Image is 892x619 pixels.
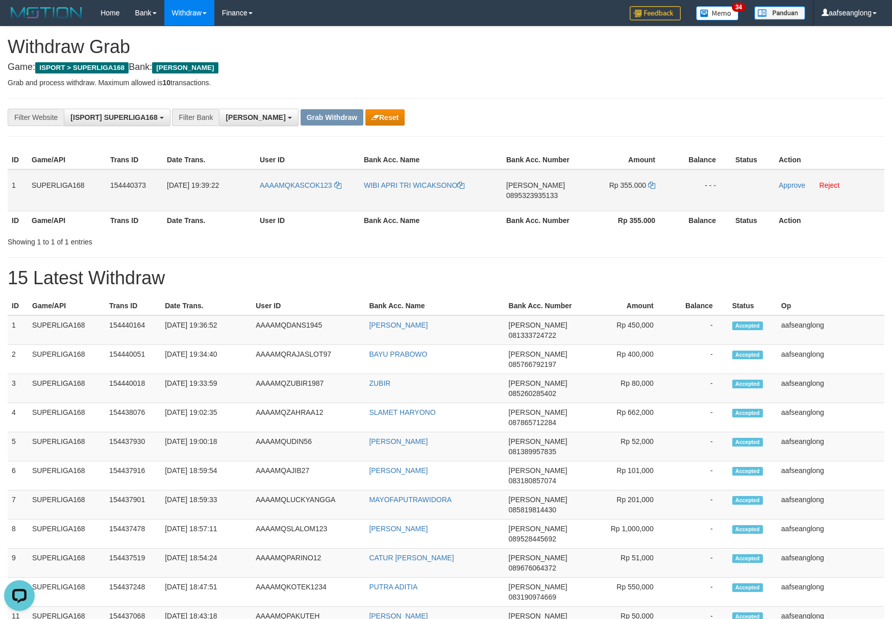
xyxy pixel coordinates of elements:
td: Rp 400,000 [580,345,669,374]
td: Rp 201,000 [580,490,669,519]
th: Trans ID [106,151,163,169]
span: Accepted [732,380,763,388]
span: Copy 089528445692 to clipboard [509,535,556,543]
td: 154437478 [105,519,161,549]
th: Date Trans. [163,151,256,169]
th: User ID [256,211,360,230]
span: [PERSON_NAME] [506,181,565,189]
span: [PERSON_NAME] [226,113,285,121]
td: 7 [8,490,28,519]
img: panduan.png [754,6,805,20]
td: 154440164 [105,315,161,345]
td: - - - [671,169,731,211]
th: Rp 355.000 [580,211,671,230]
td: 154437916 [105,461,161,490]
img: Feedback.jpg [630,6,681,20]
td: AAAAMQKOTEK1234 [252,578,365,607]
td: aafseanglong [777,461,884,490]
span: Copy 0895323935133 to clipboard [506,191,558,200]
td: 154438076 [105,403,161,432]
a: [PERSON_NAME] [369,437,428,445]
span: Copy 085766792197 to clipboard [509,360,556,368]
td: Rp 52,000 [580,432,669,461]
td: 8 [8,519,28,549]
td: - [669,519,728,549]
th: Balance [669,296,728,315]
span: [PERSON_NAME] [509,583,567,591]
td: SUPERLIGA168 [28,169,106,211]
span: Copy 081333724722 to clipboard [509,331,556,339]
td: - [669,403,728,432]
span: [PERSON_NAME] [509,525,567,533]
td: - [669,461,728,490]
span: Accepted [732,525,763,534]
span: Accepted [732,467,763,476]
button: Open LiveChat chat widget [4,4,35,35]
td: 154440018 [105,374,161,403]
td: aafseanglong [777,432,884,461]
td: Rp 550,000 [580,578,669,607]
td: 1 [8,169,28,211]
td: AAAAMQDANS1945 [252,315,365,345]
span: ISPORT > SUPERLIGA168 [35,62,129,73]
td: 5 [8,432,28,461]
td: SUPERLIGA168 [28,519,105,549]
th: Status [728,296,777,315]
span: [DATE] 19:39:22 [167,181,219,189]
span: Rp 355.000 [609,181,646,189]
span: [ISPORT] SUPERLIGA168 [70,113,157,121]
td: 154437930 [105,432,161,461]
th: Game/API [28,151,106,169]
div: Filter Website [8,109,64,126]
td: AAAAMQUDIN56 [252,432,365,461]
td: aafseanglong [777,490,884,519]
th: Op [777,296,884,315]
td: [DATE] 19:33:59 [161,374,252,403]
td: 1 [8,315,28,345]
th: ID [8,296,28,315]
th: Trans ID [105,296,161,315]
th: ID [8,151,28,169]
a: Copy 355000 to clipboard [648,181,655,189]
button: Reset [365,109,405,126]
td: 154440051 [105,345,161,374]
td: [DATE] 19:02:35 [161,403,252,432]
th: Date Trans. [161,296,252,315]
a: [PERSON_NAME] [369,525,428,533]
a: MAYOFAPUTRAWIDORA [369,496,452,504]
a: Reject [819,181,839,189]
th: Balance [671,211,731,230]
span: Accepted [732,438,763,447]
th: Action [775,151,884,169]
th: Bank Acc. Name [360,151,502,169]
button: [PERSON_NAME] [219,109,298,126]
span: Accepted [732,496,763,505]
span: Accepted [732,321,763,330]
span: Copy 089676064372 to clipboard [509,564,556,572]
td: SUPERLIGA168 [28,461,105,490]
td: - [669,374,728,403]
td: - [669,549,728,578]
span: Copy 083180857074 to clipboard [509,477,556,485]
td: SUPERLIGA168 [28,403,105,432]
td: Rp 662,000 [580,403,669,432]
span: Accepted [732,351,763,359]
td: [DATE] 18:59:33 [161,490,252,519]
span: [PERSON_NAME] [509,437,567,445]
span: [PERSON_NAME] [152,62,218,73]
span: Copy 083190974669 to clipboard [509,593,556,601]
div: Filter Bank [172,109,219,126]
td: aafseanglong [777,549,884,578]
td: Rp 80,000 [580,374,669,403]
td: [DATE] 18:59:54 [161,461,252,490]
td: [DATE] 18:54:24 [161,549,252,578]
span: Accepted [732,554,763,563]
span: 154440373 [110,181,146,189]
td: 2 [8,345,28,374]
td: 6 [8,461,28,490]
td: Rp 101,000 [580,461,669,490]
a: CATUR [PERSON_NAME] [369,554,454,562]
th: Amount [580,296,669,315]
span: [PERSON_NAME] [509,379,567,387]
td: Rp 51,000 [580,549,669,578]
